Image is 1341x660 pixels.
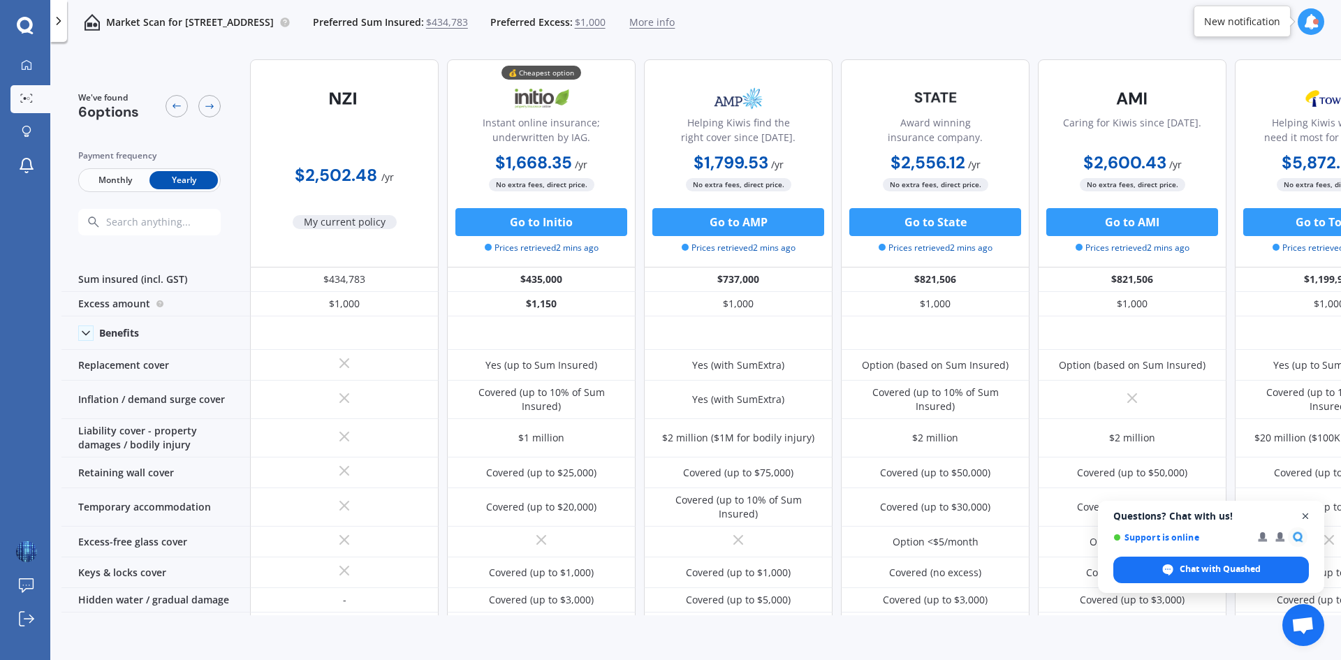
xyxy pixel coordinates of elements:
span: Yearly [149,171,218,189]
div: Temporary accommodation [61,488,250,527]
div: Keys & locks cover [61,557,250,588]
b: $1,668.35 [495,152,572,173]
div: Covered (no excess) [889,566,981,580]
div: $1,000 [841,292,1029,316]
div: Option <$5/month [893,535,979,549]
button: Go to Initio [455,208,627,236]
div: Covered (up to $1,000) [489,566,594,580]
div: $435,000 [447,267,636,292]
span: We've found [78,91,139,104]
div: $821,506 [1038,267,1226,292]
span: 6 options [78,103,139,121]
img: NZI-text.webp [298,81,390,116]
img: State-text-1.webp [889,81,981,114]
div: Instant online insurance; underwritten by IAG. [459,115,624,150]
div: Covered (up to 10% of Sum Insured) [851,386,1019,413]
span: Prices retrieved 2 mins ago [879,242,992,254]
div: Liability cover - property damages / bodily injury [61,419,250,457]
div: Helping Kiwis find the right cover since [DATE]. [656,115,821,150]
div: 💰 Cheapest option [501,66,581,80]
span: / yr [968,158,981,171]
p: Market Scan for [STREET_ADDRESS] [106,15,274,29]
b: $2,600.43 [1083,152,1166,173]
span: Monthly [81,171,149,189]
div: Covered (up to $25,000) [486,466,596,480]
div: Option (based on Sum Insured) [862,358,1009,372]
div: Excess amount [61,292,250,316]
span: / yr [575,158,587,171]
span: No extra fees, direct price. [1080,178,1185,191]
b: $1,799.53 [694,152,768,173]
span: Close chat [1297,508,1314,525]
span: Preferred Sum Insured: [313,15,424,29]
div: Covered (up to 10% of Sum Insured) [457,386,625,413]
span: $1,000 [575,15,606,29]
b: $2,502.48 [295,164,377,186]
div: Covered (up to $75,000) [683,466,793,480]
div: $2 million [1109,431,1155,445]
div: $737,000 [644,267,833,292]
div: Excess-free glass cover [61,527,250,557]
span: No extra fees, direct price. [883,178,988,191]
div: Yes (with SumExtra) [692,358,784,372]
div: Covered (up to $50,000) [1077,466,1187,480]
div: Award winning insurance company. [853,115,1018,150]
div: Yes (with SumExtra) [692,393,784,406]
div: Yes (up to Sum Insured) [485,358,597,372]
div: Covered (up to $1,000) [686,566,791,580]
div: New notification [1204,15,1280,29]
img: AMP.webp [692,81,784,116]
span: Prices retrieved 2 mins ago [485,242,599,254]
div: Option <$5/month [1090,535,1175,549]
div: Covered (up to $30,000) [880,500,990,514]
div: Benefits [99,327,139,339]
b: $2,556.12 [891,152,965,173]
div: $1,000 [1038,292,1226,316]
span: No extra fees, direct price. [686,178,791,191]
span: / yr [381,170,394,184]
div: Covered (up to $3,000) [883,593,988,607]
div: Retaining wall cover [61,457,250,488]
span: Chat with Quashed [1180,563,1261,575]
div: Open chat [1282,604,1324,646]
div: Payment frequency [78,149,221,163]
div: Covered (up to $50,000) [880,466,990,480]
div: Hidden water / gradual damage [61,588,250,613]
div: $1,000 [644,292,833,316]
span: Prices retrieved 2 mins ago [1076,242,1189,254]
div: Covered (up to 10% of Sum Insured) [654,493,822,521]
div: Caring for Kiwis since [DATE]. [1063,115,1201,150]
div: Covered (up to $20,000) [486,500,596,514]
img: Initio.webp [495,81,587,116]
div: Covered (up to $3,000) [489,593,594,607]
img: AMI-text-1.webp [1086,81,1178,116]
span: No extra fees, direct price. [489,178,594,191]
span: / yr [771,158,784,171]
button: Go to State [849,208,1021,236]
div: Replacement cover [61,350,250,381]
input: Search anything... [105,216,248,228]
div: $1,000 [250,292,439,316]
div: Covered (up to $30,000) [1077,500,1187,514]
div: $1,150 [447,292,636,316]
div: Chat with Quashed [1113,557,1309,583]
img: home-and-contents.b802091223b8502ef2dd.svg [84,14,101,31]
div: $434,783 [250,267,439,292]
span: More info [629,15,675,29]
span: Prices retrieved 2 mins ago [682,242,796,254]
div: - [343,593,346,607]
div: $2 million [912,431,958,445]
span: Questions? Chat with us! [1113,511,1309,522]
button: Go to AMI [1046,208,1218,236]
span: Preferred Excess: [490,15,573,29]
span: My current policy [293,215,397,229]
div: Sum insured (incl. GST) [61,267,250,292]
div: Covered (up to $5,000) [686,593,791,607]
img: ACg8ocL403AthHP3pzcqwDT5KBAbBuJ6AjB7HpnwnJ-OPGgp4eZmoi6u=s96-c [16,541,37,562]
div: Covered (up to $3,000) [1080,593,1185,607]
div: Recreational features [61,613,250,643]
div: Inflation / demand surge cover [61,381,250,419]
div: Option (based on Sum Insured) [1059,358,1206,372]
span: Support is online [1113,532,1248,543]
div: $1 million [518,431,564,445]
